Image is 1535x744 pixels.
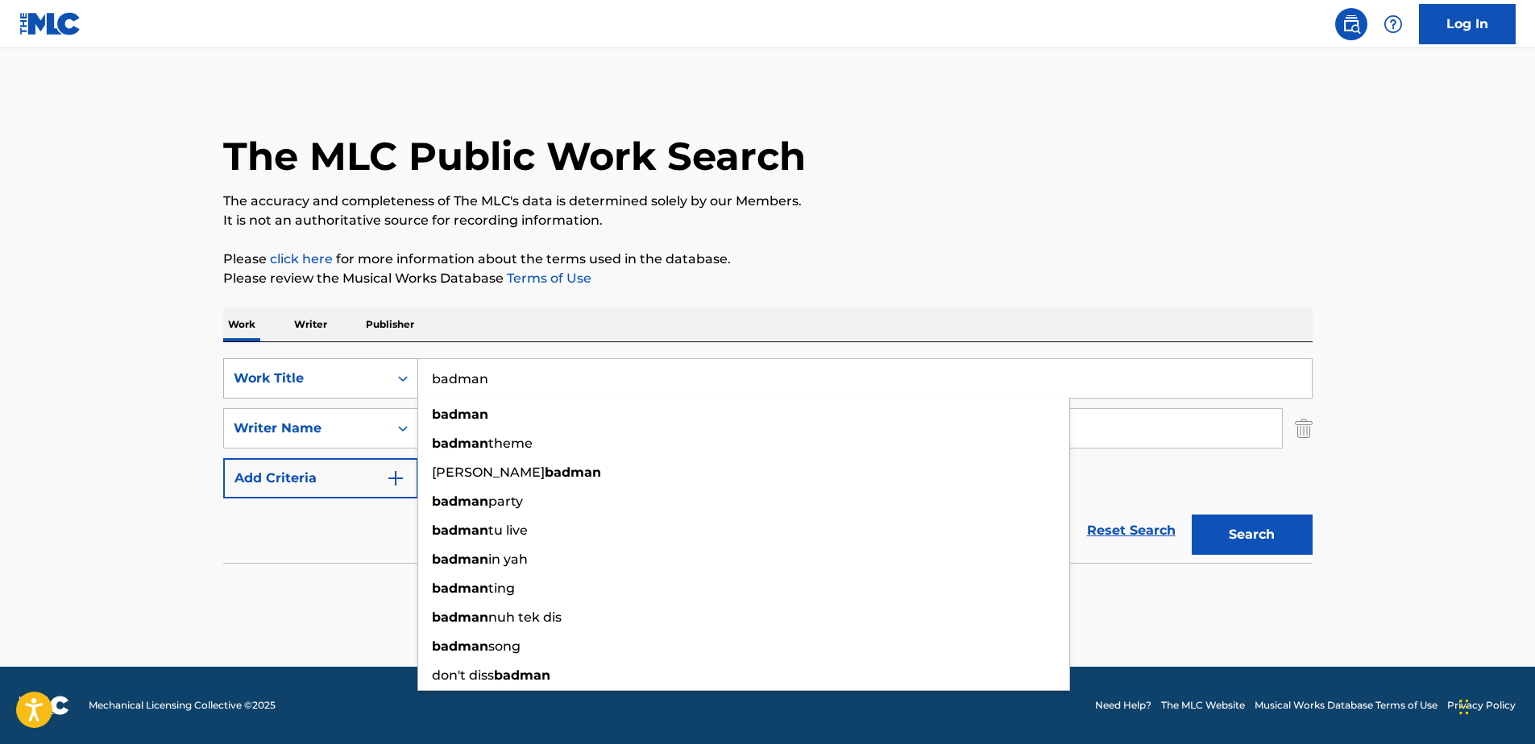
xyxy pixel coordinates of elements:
p: Please for more information about the terms used in the database. [223,250,1313,269]
a: Public Search [1335,8,1367,40]
a: The MLC Website [1161,698,1245,713]
strong: badman [494,668,550,683]
form: Search Form [223,358,1313,563]
strong: badman [432,610,488,625]
strong: badman [432,523,488,538]
span: in yah [488,552,528,567]
iframe: Chat Widget [1454,667,1535,744]
span: tu live [488,523,528,538]
a: Terms of Use [504,271,591,286]
strong: badman [432,436,488,451]
a: Privacy Policy [1447,698,1516,713]
div: Work Title [234,369,379,388]
strong: badman [432,494,488,509]
img: help [1384,14,1403,34]
p: The accuracy and completeness of The MLC's data is determined solely by our Members. [223,192,1313,211]
button: Add Criteria [223,458,418,498]
img: 9d2ae6d4665cec9f34b9.svg [386,469,405,488]
span: theme [488,436,533,451]
a: Reset Search [1079,513,1184,548]
img: logo [19,696,69,715]
span: song [488,639,521,654]
div: Writer Name [234,419,379,438]
p: Writer [289,308,332,341]
img: MLC Logo [19,12,81,35]
h1: The MLC Public Work Search [223,132,806,180]
a: Log In [1419,4,1516,44]
a: click here [270,251,333,267]
strong: badman [432,639,488,654]
span: Mechanical Licensing Collective © 2025 [89,698,276,713]
strong: badman [432,581,488,596]
p: Publisher [361,308,419,341]
p: Please review the Musical Works Database [223,269,1313,288]
img: Delete Criterion [1295,408,1313,448]
p: It is not an authoritative source for recording information. [223,211,1313,230]
strong: badman [432,552,488,567]
a: Need Help? [1095,698,1151,713]
span: nuh tek dis [488,610,562,625]
p: Work [223,308,260,341]
img: search [1342,14,1361,34]
strong: badman [432,407,488,422]
strong: badman [545,465,601,480]
span: ting [488,581,515,596]
span: [PERSON_NAME] [432,465,545,480]
button: Search [1192,515,1313,555]
span: party [488,494,523,509]
div: Help [1377,8,1409,40]
a: Musical Works Database Terms of Use [1255,698,1438,713]
span: don't diss [432,668,494,683]
div: Drag [1459,683,1469,731]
